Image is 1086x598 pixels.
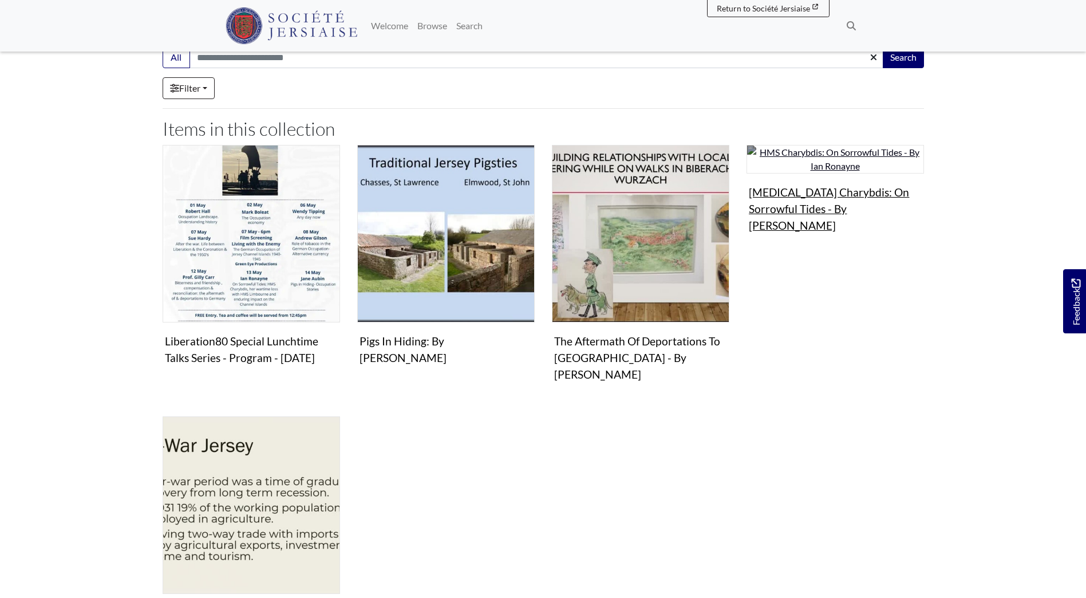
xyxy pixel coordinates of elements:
[717,3,810,13] span: Return to Société Jersiaise
[357,145,535,322] img: Pigs In Hiding: By Jane Aubin
[163,145,340,369] a: Liberation80 Special Lunchtime Talks Series - Program - May 2025 Liberation80 Special Lunchtime T...
[552,145,729,322] img: The Aftermath Of Deportations To Germany - By Gilly Carr
[163,145,340,322] img: Liberation80 Special Lunchtime Talks Series - Program - May 2025
[1063,269,1086,333] a: Would you like to provide feedback?
[366,14,413,37] a: Welcome
[452,14,487,37] a: Search
[163,46,190,68] button: All
[552,145,729,385] a: The Aftermath Of Deportations To Germany - By Gilly Carr The Aftermath Of Deportations To [GEOGRA...
[747,145,924,237] a: HMS Charybdis: On Sorrowful Tides - By Ian Ronayne [MEDICAL_DATA] Charybdis: On Sorrowful Tides -...
[413,14,452,37] a: Browse
[226,5,358,47] a: Société Jersiaise logo
[357,145,535,369] a: Pigs In Hiding: By Jane Aubin Pigs In Hiding: By [PERSON_NAME]
[1069,278,1083,325] span: Feedback
[163,416,340,594] img: Jersey's Occupation Economy - By Mark Boleat
[163,77,215,99] a: Filter
[747,145,924,174] img: HMS Charybdis: On Sorrowful Tides - By Ian Ronayne
[163,118,924,140] h2: Items in this collection
[883,46,924,68] button: Search
[189,46,884,68] input: Search this collection...
[226,7,358,44] img: Société Jersiaise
